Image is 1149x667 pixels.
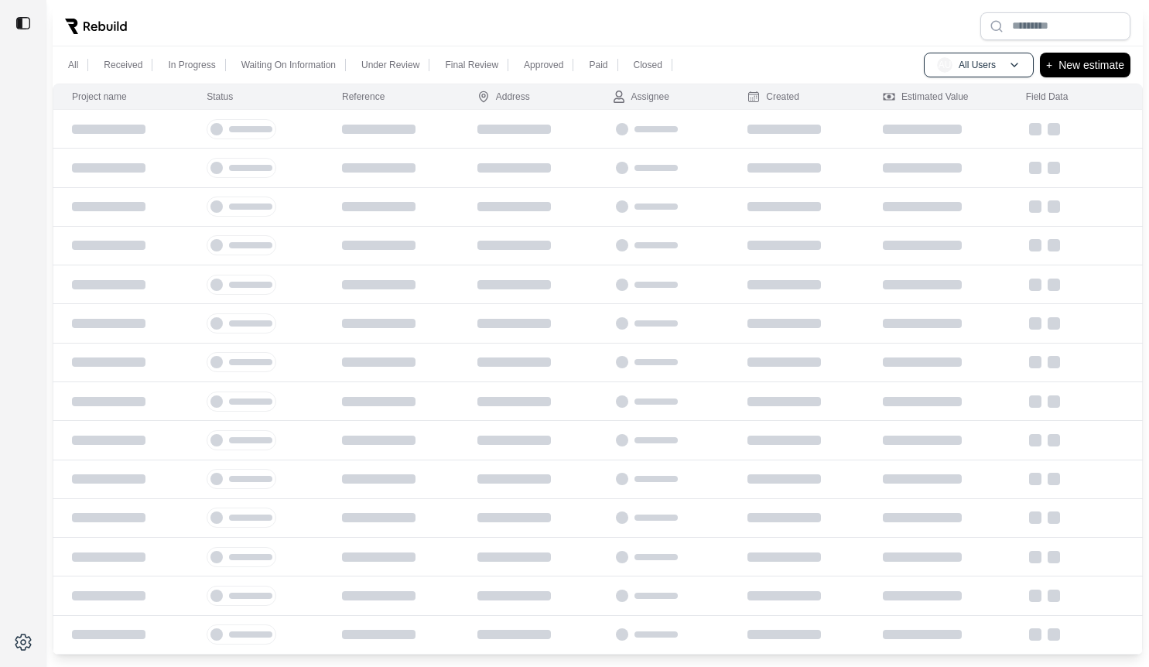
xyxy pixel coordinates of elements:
img: toggle sidebar [15,15,31,31]
p: Final Review [445,59,498,71]
div: Reference [342,91,385,103]
img: Rebuild [65,19,127,34]
p: Paid [589,59,607,71]
div: Address [477,91,530,103]
p: Approved [524,59,563,71]
div: Estimated Value [883,91,969,103]
div: Field Data [1026,91,1069,103]
p: Waiting On Information [241,59,336,71]
p: Under Review [361,59,419,71]
p: Closed [634,59,662,71]
p: All [68,59,78,71]
p: New estimate [1058,56,1124,74]
button: +New estimate [1040,53,1130,77]
span: AU [937,57,952,73]
p: + [1046,56,1052,74]
p: Received [104,59,142,71]
p: In Progress [168,59,215,71]
button: AUAll Users [924,53,1034,77]
div: Project name [72,91,127,103]
div: Status [207,91,233,103]
div: Created [747,91,799,103]
p: All Users [959,59,996,71]
div: Assignee [613,91,669,103]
